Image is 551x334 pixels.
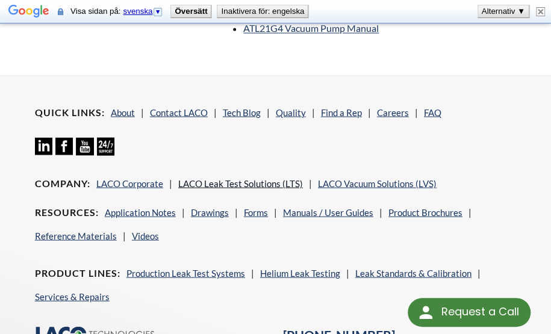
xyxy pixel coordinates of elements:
span: Visa sidan på: [70,7,166,16]
a: Application Notes [105,206,176,217]
a: LACO Corporate [96,178,163,188]
a: ATL21G4 Vacuum Pump Manual [243,22,379,34]
div: Request a Call [441,298,518,326]
a: LACO Leak Test Solutions (LTS) [178,178,303,188]
a: Tech Blog [223,107,261,117]
a: Forms [244,206,268,217]
a: About [111,107,135,117]
a: Drawings [191,206,229,217]
button: Inaktivera för: engelska [217,5,308,17]
img: Google Översätt [8,4,49,20]
a: Services & Repairs [35,291,110,302]
button: Översätt [171,5,211,17]
button: Alternativ ▼ [478,5,529,17]
a: Leak Standards & Calibration [355,267,472,278]
img: 24/7 Support Icon [97,137,114,155]
a: Quality [276,107,306,117]
h4: Product Lines [35,267,120,279]
a: Helium Leak Testing [260,267,340,278]
a: Careers [377,107,409,117]
a: Product Brochures [388,206,462,217]
img: Stäng [536,7,545,16]
a: LACO Vacuum Solutions (LVS) [318,178,437,188]
h4: Company [35,177,90,190]
img: round button [416,303,435,322]
a: Contact LACO [150,107,208,117]
b: Översätt [175,7,207,16]
a: Videos [132,230,159,241]
a: FAQ [424,107,441,117]
a: Find a Rep [321,107,362,117]
a: Manuals / User Guides [283,206,373,217]
h4: Quick Links [35,106,105,119]
div: Request a Call [408,298,531,327]
a: Reference Materials [35,230,117,241]
a: Production Leak Test Systems [126,267,245,278]
a: 24/7 Support [97,146,114,157]
h4: Resources [35,206,99,218]
img: När innehållet på den här säkra sidan skickas till Google för översättning används en säker anslu... [58,7,63,16]
span: svenska [123,7,152,16]
a: svenska [123,7,163,16]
